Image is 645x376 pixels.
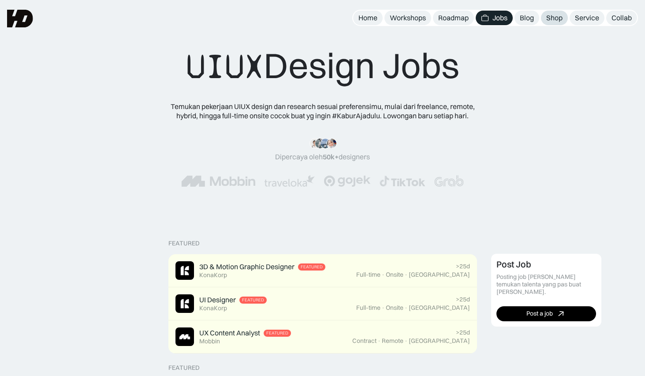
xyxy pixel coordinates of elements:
[526,310,553,317] div: Post a job
[570,11,604,25] a: Service
[409,337,470,345] div: [GEOGRAPHIC_DATA]
[476,11,513,25] a: Jobs
[496,273,596,295] div: Posting job [PERSON_NAME] temukan talenta yang pas buat [PERSON_NAME].
[175,261,194,280] img: Job Image
[546,13,563,23] div: Shop
[456,329,470,336] div: >25d
[492,13,507,23] div: Jobs
[301,264,323,270] div: Featured
[386,271,403,278] div: Onsite
[575,13,599,23] div: Service
[168,240,200,247] div: Featured
[199,338,220,345] div: Mobbin
[242,297,264,303] div: Featured
[323,152,339,161] span: 50k+
[390,13,426,23] div: Workshops
[199,305,227,312] div: KonaKorp
[358,13,377,23] div: Home
[199,295,236,305] div: UI Designer
[186,45,264,88] span: UIUX
[515,11,539,25] a: Blog
[199,328,260,338] div: UX Content Analyst
[168,320,477,353] a: Job ImageUX Content AnalystFeaturedMobbin>25dContract·Remote·[GEOGRAPHIC_DATA]
[377,337,381,345] div: ·
[199,271,227,279] div: KonaKorp
[352,337,377,345] div: Contract
[381,271,385,278] div: ·
[404,304,408,312] div: ·
[168,254,477,287] a: Job Image3D & Motion Graphic DesignerFeaturedKonaKorp>25dFull-time·Onsite·[GEOGRAPHIC_DATA]
[438,13,469,23] div: Roadmap
[199,262,295,271] div: 3D & Motion Graphic Designer
[382,337,403,345] div: Remote
[496,306,596,321] a: Post a job
[168,364,200,372] div: Featured
[356,304,380,312] div: Full-time
[456,263,470,270] div: >25d
[384,11,431,25] a: Workshops
[541,11,568,25] a: Shop
[164,102,481,120] div: Temukan pekerjaan UIUX design dan research sesuai preferensimu, mulai dari freelance, remote, hyb...
[456,296,470,303] div: >25d
[606,11,637,25] a: Collab
[409,304,470,312] div: [GEOGRAPHIC_DATA]
[168,287,477,320] a: Job ImageUI DesignerFeaturedKonaKorp>25dFull-time·Onsite·[GEOGRAPHIC_DATA]
[266,331,288,336] div: Featured
[404,337,408,345] div: ·
[275,152,370,162] div: Dipercaya oleh designers
[356,271,380,278] div: Full-time
[409,271,470,278] div: [GEOGRAPHIC_DATA]
[186,44,459,88] div: Design Jobs
[175,294,194,313] img: Job Image
[520,13,534,23] div: Blog
[386,304,403,312] div: Onsite
[611,13,632,23] div: Collab
[381,304,385,312] div: ·
[496,259,531,270] div: Post Job
[353,11,383,25] a: Home
[404,271,408,278] div: ·
[175,327,194,346] img: Job Image
[433,11,474,25] a: Roadmap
